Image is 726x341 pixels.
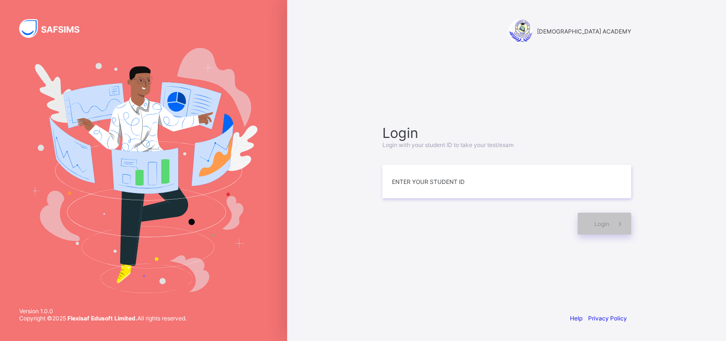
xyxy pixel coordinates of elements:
[382,141,514,148] span: Login with your student ID to take your test/exam
[19,315,187,322] span: Copyright © 2025 All rights reserved.
[382,125,631,141] span: Login
[67,315,137,322] strong: Flexisaf Edusoft Limited.
[594,220,609,227] span: Login
[570,315,582,322] a: Help
[19,19,91,38] img: SAFSIMS Logo
[588,315,627,322] a: Privacy Policy
[537,28,631,35] span: [DEMOGRAPHIC_DATA] ACADEMY
[19,307,187,315] span: Version 1.0.0
[30,48,257,293] img: Hero Image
